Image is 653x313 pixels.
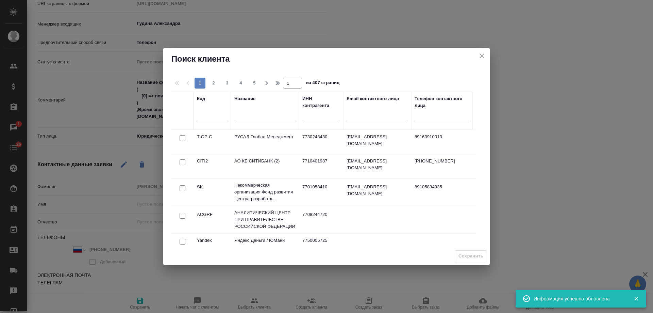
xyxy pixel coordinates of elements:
[415,95,469,109] div: Телефон контактного лица
[222,80,233,87] span: 3
[299,180,343,204] td: 7701058410
[197,95,205,102] div: Код
[306,79,339,89] span: из 407 страниц
[347,184,408,197] p: [EMAIL_ADDRESS][DOMAIN_NAME]
[194,130,231,154] td: T-OP-C
[415,134,469,140] p: 89163910013
[208,78,219,89] button: 2
[415,184,469,190] p: 89105834335
[194,154,231,178] td: CITI2
[534,295,623,302] div: Информация успешно обновлена
[299,208,343,232] td: 7708244720
[249,78,260,89] button: 5
[194,208,231,232] td: ACGRF
[455,250,487,262] span: Выберите клиента
[194,234,231,257] td: Yandex
[235,80,246,87] span: 4
[235,78,246,89] button: 4
[249,80,260,87] span: 5
[234,95,255,102] div: Название
[347,158,408,171] p: [EMAIL_ADDRESS][DOMAIN_NAME]
[477,51,487,61] button: close
[208,80,219,87] span: 2
[299,154,343,178] td: 7710401987
[415,158,469,165] p: [PHONE_NUMBER]
[234,237,296,244] p: Яндекс Деньги / ЮМани
[234,182,296,202] p: Некоммерческая организация Фонд развития Центра разработк...
[171,53,482,64] h2: Поиск клиента
[222,78,233,89] button: 3
[194,180,231,204] td: SK
[299,130,343,154] td: 7730248430
[302,95,340,109] div: ИНН контрагента
[629,296,643,302] button: Закрыть
[234,158,296,165] p: АО КБ СИТИБАНК (2)
[234,134,296,140] p: РУСАЛ Глобал Менеджмент
[347,134,408,147] p: [EMAIL_ADDRESS][DOMAIN_NAME]
[234,209,296,230] p: АНАЛИТИЧЕСКИЙ ЦЕНТР ПРИ ПРАВИТЕЛЬСТВЕ РОССИЙСКОЙ ФЕДЕРАЦИИ
[347,95,399,102] div: Email контактного лица
[299,234,343,257] td: 7750005725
